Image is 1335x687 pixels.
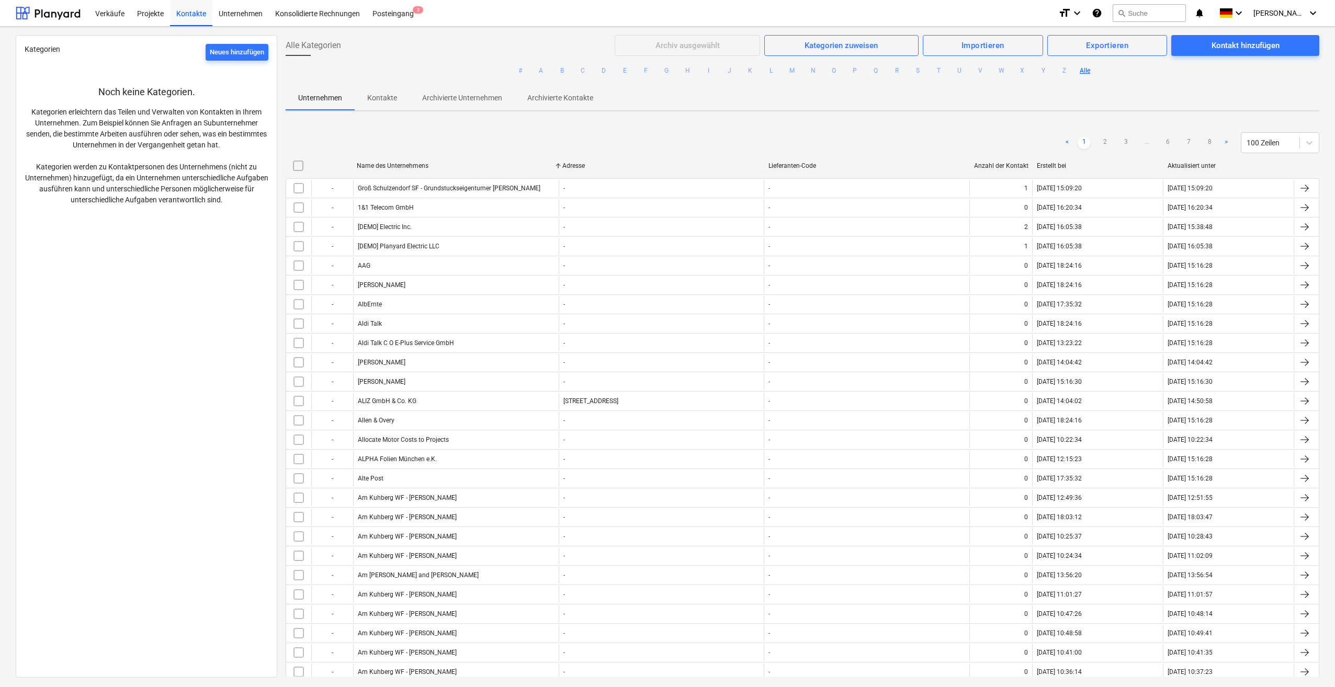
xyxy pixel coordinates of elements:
[805,39,878,52] div: Kategorien zuweisen
[358,223,412,231] div: [DEMO] Electric Inc.
[1037,281,1082,289] div: [DATE] 18:24:16
[1113,4,1186,22] button: Suche
[768,262,770,269] div: -
[1168,513,1213,521] div: [DATE] 18:03:47
[298,93,342,104] p: Unternehmen
[1168,533,1213,540] div: [DATE] 10:28:43
[1037,571,1082,579] div: [DATE] 13:56:20
[358,533,457,540] div: Am Kuhberg WF - [PERSON_NAME]
[563,649,565,656] div: -
[807,64,819,77] button: N
[1047,35,1167,56] button: Exportieren
[768,243,770,250] div: -
[1168,649,1213,656] div: [DATE] 10:41:35
[1024,513,1028,521] div: 0
[1024,378,1028,385] div: 0
[1037,475,1082,482] div: [DATE] 17:35:32
[358,378,405,385] div: [PERSON_NAME]
[1024,223,1028,231] div: 2
[527,93,593,104] p: Archivierte Kontakte
[953,64,966,77] button: U
[358,397,416,405] div: ALIZ GmbH & Co. KG
[1168,668,1213,675] div: [DATE] 10:37:23
[768,417,770,424] div: -
[768,397,770,405] div: -
[1024,668,1028,675] div: 0
[1024,243,1028,250] div: 1
[768,610,770,617] div: -
[1119,136,1132,149] a: Page 3
[1024,552,1028,559] div: 0
[639,64,652,77] button: F
[1037,494,1082,501] div: [DATE] 12:49:36
[660,64,673,77] button: G
[995,64,1008,77] button: W
[681,64,694,77] button: H
[1168,281,1213,289] div: [DATE] 15:16:28
[358,475,383,482] div: Alte Post
[563,494,565,501] div: -
[1016,64,1028,77] button: X
[358,301,382,308] div: AlbErnte
[1168,397,1213,405] div: [DATE] 14:50:58
[768,339,770,347] div: -
[768,668,770,675] div: -
[1061,136,1073,149] a: Previous page
[768,513,770,521] div: -
[744,64,756,77] button: K
[923,35,1043,56] button: Importieren
[311,315,353,332] div: -
[768,436,770,443] div: -
[311,663,353,680] div: -
[1058,7,1071,19] i: format_size
[358,243,439,250] div: [DEMO] Planyard Electric LLC
[768,378,770,385] div: -
[311,625,353,642] div: -
[563,591,565,598] div: -
[1253,9,1306,17] span: [PERSON_NAME]
[1037,591,1082,598] div: [DATE] 11:01:27
[702,64,715,77] button: I
[286,39,341,52] span: Alle Kategorien
[563,397,618,405] div: [STREET_ADDRESS]
[932,64,945,77] button: T
[1168,339,1213,347] div: [DATE] 15:16:28
[1168,436,1213,443] div: [DATE] 10:22:34
[961,39,1004,52] div: Importieren
[1024,475,1028,482] div: 0
[768,185,770,192] div: -
[1168,262,1213,269] div: [DATE] 15:16:28
[358,513,457,521] div: Am Kuhberg WF - [PERSON_NAME]
[358,629,457,637] div: Am Kuhberg WF - [PERSON_NAME]
[1099,136,1111,149] a: Page 2
[563,204,565,211] div: -
[1117,9,1126,17] span: search
[563,301,565,308] div: -
[1037,436,1082,443] div: [DATE] 10:22:34
[1037,320,1082,327] div: [DATE] 18:24:16
[563,552,565,559] div: -
[311,335,353,351] div: -
[358,320,382,327] div: Aldi Talk
[1037,185,1082,192] div: [DATE] 15:09:20
[1037,223,1082,231] div: [DATE] 16:05:38
[768,359,770,366] div: -
[358,552,457,559] div: Am Kuhberg WF - [PERSON_NAME]
[1037,649,1082,656] div: [DATE] 10:41:00
[768,475,770,482] div: -
[1283,637,1335,687] div: Chat-Widget
[1024,436,1028,443] div: 0
[556,64,568,77] button: B
[311,451,353,467] div: -
[25,86,268,98] p: Noch keine Kategorien.
[311,257,353,274] div: -
[1140,136,1153,149] a: ...
[1024,494,1028,501] div: 0
[1079,64,1091,77] button: Alle
[311,489,353,506] div: -
[974,64,987,77] button: V
[1171,35,1319,56] button: Kontakt hinzufügen
[358,455,437,463] div: ALPHA Folien München e.K.
[1168,359,1213,366] div: [DATE] 14:04:42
